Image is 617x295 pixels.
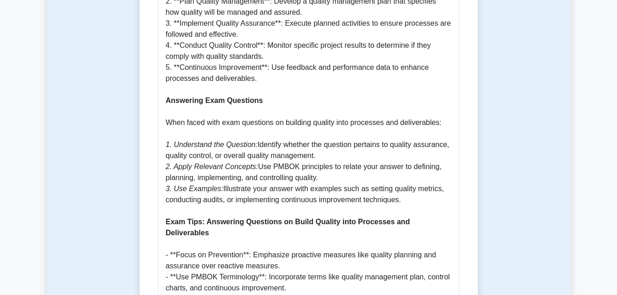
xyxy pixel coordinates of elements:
[166,96,263,104] b: Answering Exam Questions
[166,218,410,237] b: Exam Tips: Answering Questions on Build Quality into Processes and Deliverables
[166,141,258,148] i: 1. Understand the Question:
[166,185,223,193] i: 3. Use Examples:
[166,163,258,170] i: 2. Apply Relevant Concepts:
